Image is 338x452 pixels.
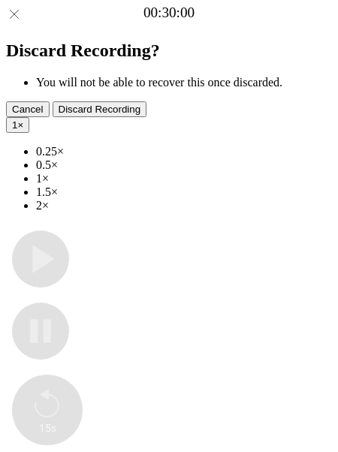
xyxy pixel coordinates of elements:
[6,41,332,61] h2: Discard Recording?
[6,101,50,117] button: Cancel
[36,199,332,212] li: 2×
[12,119,17,131] span: 1
[36,145,332,158] li: 0.25×
[36,158,332,172] li: 0.5×
[36,185,332,199] li: 1.5×
[36,172,332,185] li: 1×
[143,5,195,21] a: 00:30:00
[53,101,147,117] button: Discard Recording
[6,117,29,133] button: 1×
[36,76,332,89] li: You will not be able to recover this once discarded.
